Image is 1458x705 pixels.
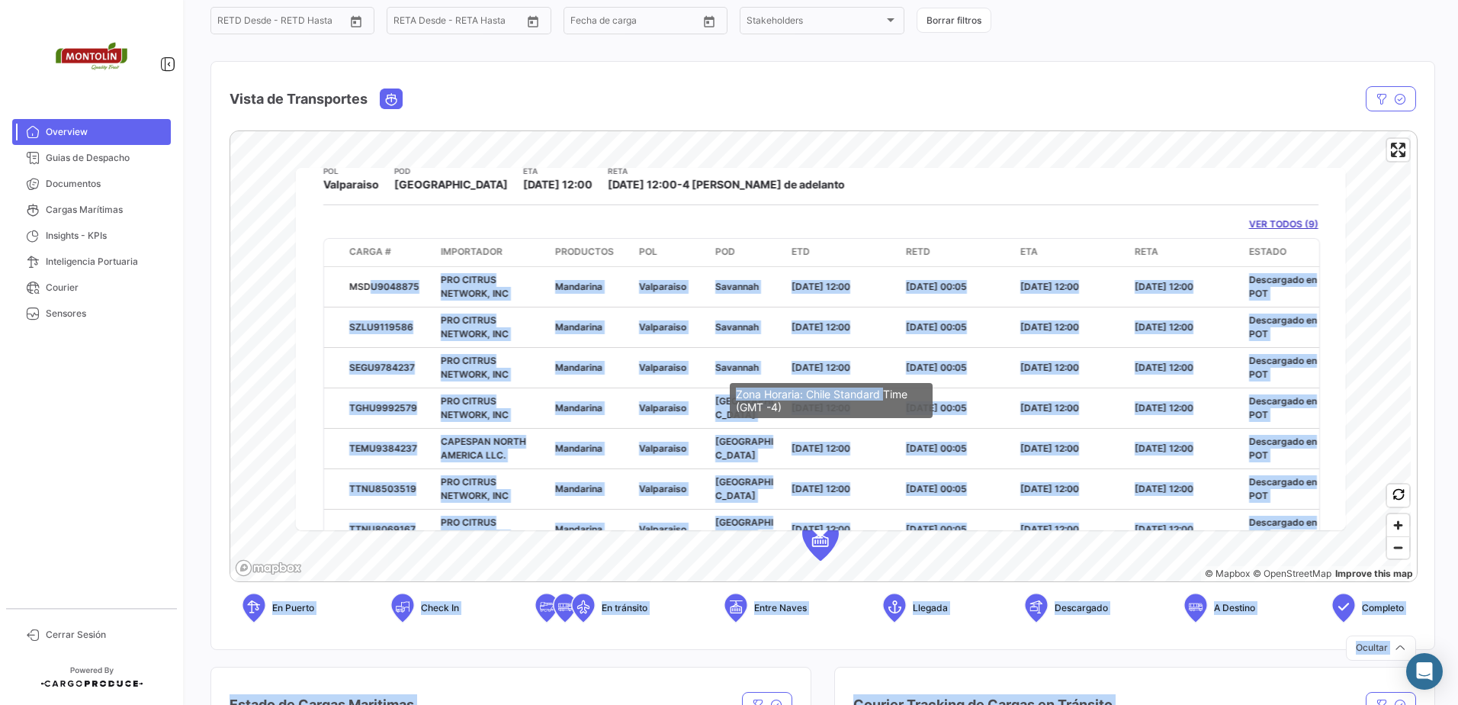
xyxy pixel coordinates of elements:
span: Completo [1362,601,1404,615]
span: Cargas Marítimas [46,203,165,217]
button: Ocultar [1346,636,1416,661]
span: [DATE] 12:00 [792,280,850,291]
span: [DATE] 00:05 [906,361,967,372]
span: Mandarina [555,401,602,413]
button: Open calendar [698,10,721,33]
input: Desde [393,18,421,28]
datatable-header-cell: Carga # [343,238,435,266]
span: Mandarina [555,280,602,291]
span: PRO CITRUS NETWORK, INC [441,273,509,298]
datatable-header-cell: ETA [1014,238,1129,266]
span: [GEOGRAPHIC_DATA] [715,516,773,541]
span: Valparaiso [639,361,686,372]
button: Borrar filtros [917,8,991,33]
span: [DATE] 12:00 [1020,523,1079,534]
span: RETA [1135,244,1158,258]
div: SZLU9119586 [349,320,429,333]
a: Mapbox [1205,568,1250,579]
span: Courier [46,281,165,295]
span: Llegada [913,601,948,615]
img: 2d55ee68-5a11-4b18-9445-71bae2c6d5df.png [53,18,130,95]
span: [GEOGRAPHIC_DATA] [394,177,508,192]
input: Desde [570,18,598,28]
div: Map marker [802,515,839,561]
datatable-header-cell: POL [633,238,709,266]
span: Guias de Despacho [46,151,165,165]
span: Sensores [46,307,165,320]
a: VER TODOS (9) [1248,217,1318,231]
a: Insights - KPIs [12,223,171,249]
button: Open calendar [522,10,544,33]
a: OpenStreetMap [1253,568,1331,579]
span: Descargado en POT [1249,314,1317,339]
datatable-header-cell: ETD [785,238,900,266]
span: PRO CITRUS NETWORK, INC [441,475,509,501]
div: TEMU9384237 [349,441,429,455]
span: Descargado en POT [1249,435,1317,460]
app-card-info-title: POL [323,165,379,177]
div: TTNU8069167 [349,522,429,536]
app-card-info-title: POD [394,165,508,177]
span: [GEOGRAPHIC_DATA] [715,435,773,460]
span: [DATE] 12:00 [1020,482,1079,494]
span: [DATE] 00:05 [906,482,967,494]
span: Inteligencia Portuaria [46,255,165,269]
span: Mandarina [555,361,602,372]
span: [DATE] 12:00 [1135,482,1193,494]
canvas: Map [230,131,1411,583]
input: Hasta [255,18,316,28]
span: CAPESPAN NORTH AMERICA LLC. [441,435,526,460]
span: PRO CITRUS NETWORK, INC [441,516,509,541]
span: [DATE] 12:00 [1020,401,1079,413]
div: Abrir Intercom Messenger [1406,653,1443,690]
span: Valparaiso [323,177,379,192]
span: Valparaiso [639,401,686,413]
div: TTNU8503519 [349,481,429,495]
button: Zoom in [1387,514,1409,536]
span: Descargado en POT [1249,475,1317,501]
span: Stakeholders [747,18,883,28]
button: Enter fullscreen [1387,139,1409,161]
span: Mandarina [555,523,602,534]
span: PRO CITRUS NETWORK, INC [441,354,509,379]
span: Descargado en POT [1249,394,1317,420]
span: Documentos [46,177,165,191]
span: [DATE] 12:00 [792,320,850,332]
span: En Puerto [272,601,314,615]
span: [DATE] 12:00 [1135,361,1193,372]
span: Descargado en POT [1249,516,1317,541]
datatable-header-cell: POD [709,238,785,266]
span: Valparaiso [639,442,686,453]
datatable-header-cell: Estado [1243,238,1338,266]
span: A Destino [1214,601,1255,615]
span: Descargado en POT [1249,354,1317,379]
span: Descargado [1055,601,1108,615]
span: Mandarina [555,320,602,332]
button: Ocean [381,89,402,108]
span: [DATE] 00:05 [906,442,967,453]
span: [DATE] 12:00 [792,482,850,494]
span: [DATE] 12:00 [1135,401,1193,413]
span: POD [715,244,735,258]
datatable-header-cell: Importador [435,238,549,266]
span: PRO CITRUS NETWORK, INC [441,314,509,339]
span: Entre Naves [754,601,807,615]
span: Overview [46,125,165,139]
span: ETA [1020,244,1038,258]
div: MSDU9048875 [349,279,429,293]
span: Mandarina [555,482,602,494]
span: [DATE] 12:00 [1020,442,1079,453]
span: PRO CITRUS NETWORK, INC [441,394,509,420]
span: Productos [555,244,614,258]
span: [DATE] 12:00 [1135,442,1193,453]
div: TGHU9992579 [349,401,429,414]
span: [DATE] 12:00 [1135,320,1193,332]
span: Check In [421,601,459,615]
span: Savannah [715,361,759,372]
span: Importador [441,244,503,258]
span: Mandarina [555,442,602,453]
span: [DATE] 00:05 [906,523,967,534]
span: Descargado en POT [1249,273,1317,298]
